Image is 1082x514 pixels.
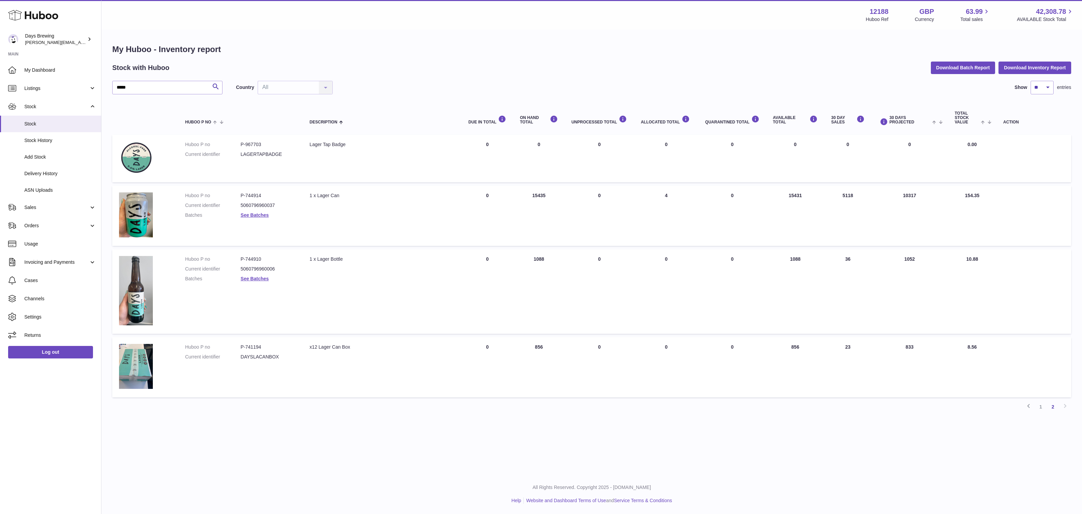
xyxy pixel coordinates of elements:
[8,346,93,358] a: Log out
[310,120,337,124] span: Description
[1003,120,1064,124] div: Action
[966,7,983,16] span: 63.99
[614,498,672,503] a: Service Terms & Conditions
[241,192,296,199] dd: P-744914
[634,135,698,182] td: 0
[24,67,96,73] span: My Dashboard
[462,249,513,333] td: 0
[107,484,1077,491] p: All Rights Reserved. Copyright 2025 - [DOMAIN_NAME]
[1035,401,1047,413] a: 1
[1015,84,1027,91] label: Show
[866,16,889,23] div: Huboo Ref
[25,40,136,45] span: [PERSON_NAME][EMAIL_ADDRESS][DOMAIN_NAME]
[871,249,948,333] td: 1052
[24,170,96,177] span: Delivery History
[513,337,565,397] td: 856
[24,187,96,193] span: ASN Uploads
[462,186,513,246] td: 0
[24,137,96,144] span: Stock History
[871,135,948,182] td: 0
[24,154,96,160] span: Add Stock
[524,497,672,504] li: and
[185,192,240,199] dt: Huboo P no
[773,115,818,124] div: AVAILABLE Total
[310,192,455,199] div: 1 x Lager Can
[241,151,296,158] dd: LAGERTAPBADGE
[185,344,240,350] dt: Huboo P no
[185,266,240,272] dt: Current identifier
[831,115,864,124] div: 30 DAY SALES
[571,115,627,124] div: UNPROCESSED Total
[24,85,89,92] span: Listings
[462,135,513,182] td: 0
[24,103,89,110] span: Stock
[310,256,455,262] div: 1 x Lager Bottle
[185,151,240,158] dt: Current identifier
[968,344,977,350] span: 8.56
[931,62,995,74] button: Download Batch Report
[1047,401,1059,413] a: 2
[1036,7,1066,16] span: 42,308.78
[634,249,698,333] td: 0
[185,141,240,148] dt: Huboo P no
[24,223,89,229] span: Orders
[824,337,871,397] td: 23
[119,141,153,174] img: product image
[25,33,86,46] div: Days Brewing
[24,314,96,320] span: Settings
[462,337,513,397] td: 0
[870,7,889,16] strong: 12188
[236,84,254,91] label: Country
[526,498,606,503] a: Website and Dashboard Terms of Use
[890,116,931,124] span: 30 DAYS PROJECTED
[766,337,825,397] td: 856
[512,498,521,503] a: Help
[766,186,825,246] td: 15431
[955,111,979,125] span: Total stock value
[185,120,211,124] span: Huboo P no
[520,115,558,124] div: ON HAND Total
[119,192,153,237] img: product image
[824,135,871,182] td: 0
[965,193,980,198] span: 154.35
[185,276,240,282] dt: Batches
[241,354,296,360] dd: DAYSLACANBOX
[112,63,169,72] h2: Stock with Huboo
[565,337,634,397] td: 0
[871,186,948,246] td: 10317
[468,115,506,124] div: DUE IN TOTAL
[641,115,691,124] div: ALLOCATED Total
[1017,7,1074,23] a: 42,308.78 AVAILABLE Stock Total
[731,142,734,147] span: 0
[960,7,990,23] a: 63.99 Total sales
[241,212,269,218] a: See Batches
[634,186,698,246] td: 4
[119,256,153,325] img: product image
[241,344,296,350] dd: P-741194
[24,241,96,247] span: Usage
[915,16,934,23] div: Currency
[731,344,734,350] span: 0
[24,332,96,338] span: Returns
[112,44,1071,55] h1: My Huboo - Inventory report
[185,202,240,209] dt: Current identifier
[1057,84,1071,91] span: entries
[919,7,934,16] strong: GBP
[310,344,455,350] div: x12 Lager Can Box
[824,186,871,246] td: 5118
[824,249,871,333] td: 36
[766,135,825,182] td: 0
[731,256,734,262] span: 0
[119,344,153,389] img: product image
[24,277,96,284] span: Cases
[24,296,96,302] span: Channels
[185,354,240,360] dt: Current identifier
[24,204,89,211] span: Sales
[24,121,96,127] span: Stock
[871,337,948,397] td: 833
[241,256,296,262] dd: P-744910
[513,249,565,333] td: 1088
[185,256,240,262] dt: Huboo P no
[998,62,1071,74] button: Download Inventory Report
[960,16,990,23] span: Total sales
